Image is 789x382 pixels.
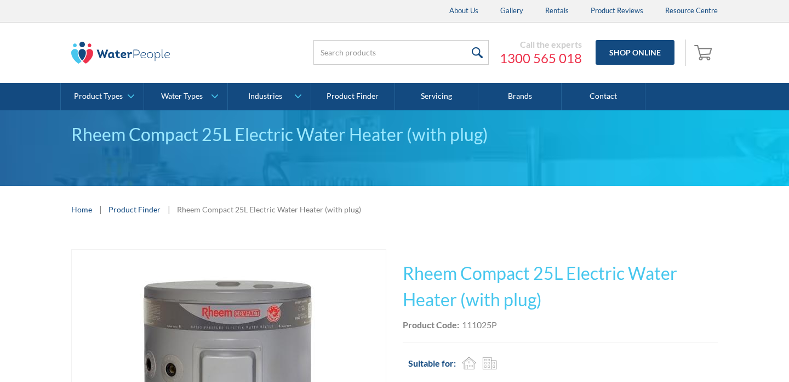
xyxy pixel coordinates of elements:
[562,83,645,110] a: Contact
[71,204,92,215] a: Home
[71,42,170,64] img: The Water People
[166,203,171,216] div: |
[395,83,478,110] a: Servicing
[691,40,718,66] a: Open cart
[177,204,361,215] div: Rheem Compact 25L Electric Water Heater (with plug)
[161,92,203,101] div: Water Types
[403,260,718,313] h1: Rheem Compact 25L Electric Water Heater (with plug)
[313,40,489,65] input: Search products
[61,83,144,110] a: Product Types
[74,92,123,101] div: Product Types
[248,92,282,101] div: Industries
[311,83,395,110] a: Product Finder
[478,83,562,110] a: Brands
[228,83,311,110] a: Industries
[596,40,674,65] a: Shop Online
[71,121,718,148] div: Rheem Compact 25L Electric Water Heater (with plug)
[694,43,715,61] img: shopping cart
[408,357,456,370] h2: Suitable for:
[500,50,582,66] a: 1300 565 018
[98,203,103,216] div: |
[500,39,582,50] div: Call the experts
[403,319,459,330] strong: Product Code:
[462,318,497,332] div: 111025P
[108,204,161,215] a: Product Finder
[144,83,227,110] a: Water Types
